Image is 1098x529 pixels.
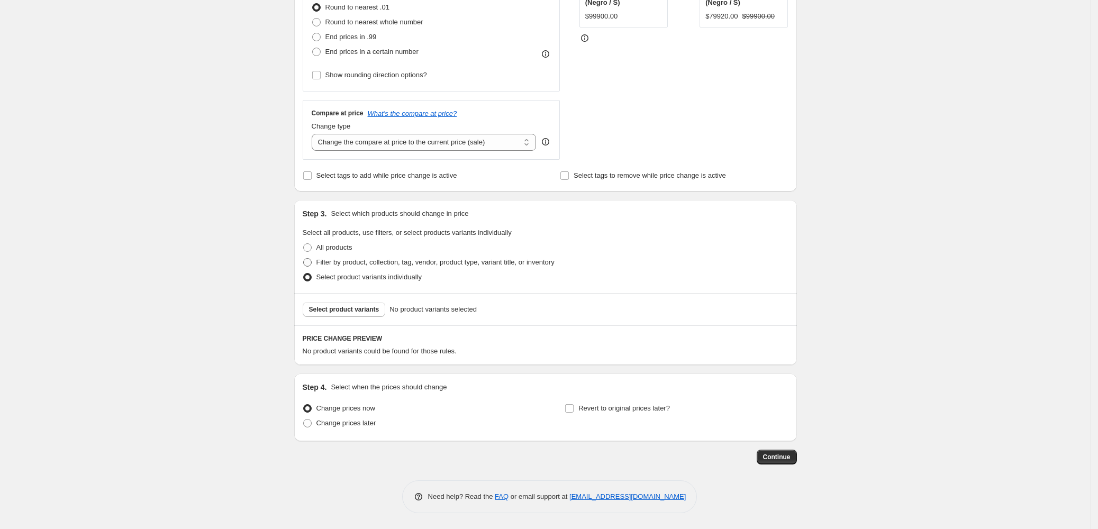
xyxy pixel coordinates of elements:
[316,258,555,266] span: Filter by product, collection, tag, vendor, product type, variant title, or inventory
[585,11,618,22] div: $99900.00
[757,450,797,464] button: Continue
[303,347,457,355] span: No product variants could be found for those rules.
[303,208,327,219] h2: Step 3.
[316,404,375,412] span: Change prices now
[312,109,364,117] h3: Compare at price
[325,48,419,56] span: End prices in a certain number
[303,382,327,393] h2: Step 4.
[495,492,509,500] a: FAQ
[331,208,468,219] p: Select which products should change in price
[540,136,551,147] div: help
[316,273,422,281] span: Select product variants individually
[316,243,352,251] span: All products
[325,3,389,11] span: Round to nearest .01
[325,33,377,41] span: End prices in .99
[763,453,791,461] span: Continue
[303,302,386,317] button: Select product variants
[303,229,512,236] span: Select all products, use filters, or select products variants individually
[368,110,457,117] button: What's the compare at price?
[578,404,670,412] span: Revert to original prices later?
[428,492,495,500] span: Need help? Read the
[331,382,447,393] p: Select when the prices should change
[316,419,376,427] span: Change prices later
[569,492,686,500] a: [EMAIL_ADDRESS][DOMAIN_NAME]
[705,11,738,22] div: $79920.00
[325,18,423,26] span: Round to nearest whole number
[574,171,726,179] span: Select tags to remove while price change is active
[389,304,477,315] span: No product variants selected
[325,71,427,79] span: Show rounding direction options?
[312,122,351,130] span: Change type
[742,11,775,22] strike: $99900.00
[303,334,788,343] h6: PRICE CHANGE PREVIEW
[509,492,569,500] span: or email support at
[316,171,457,179] span: Select tags to add while price change is active
[309,305,379,314] span: Select product variants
